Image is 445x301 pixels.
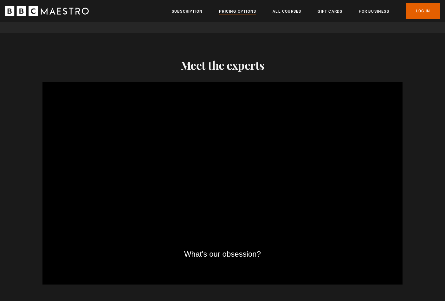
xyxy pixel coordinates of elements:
a: Log In [406,3,440,19]
nav: Primary [172,3,440,19]
video-js: Video Player [42,82,403,285]
a: For business [359,8,389,15]
a: Gift Cards [318,8,342,15]
h2: Meet the experts [42,58,403,72]
a: All Courses [273,8,301,15]
a: Pricing Options [219,8,256,15]
a: Subscription [172,8,203,15]
svg: BBC Maestro [5,6,89,16]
